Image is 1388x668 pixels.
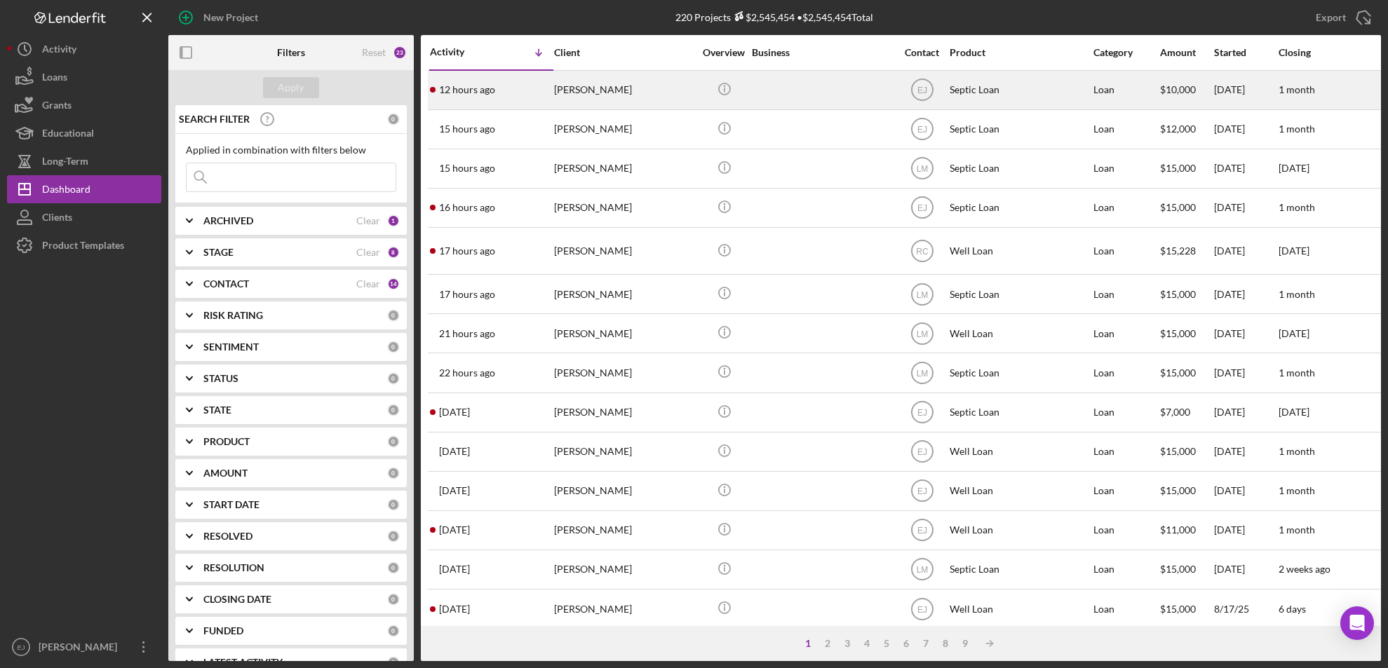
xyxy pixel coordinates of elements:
time: 2025-09-24 21:50 [439,123,495,135]
div: Loan [1093,472,1159,510]
div: Septic Loan [950,275,1090,313]
b: RESOLVED [203,531,252,542]
b: Filters [277,47,305,58]
span: $15,000 [1160,603,1196,615]
time: [DATE] [1279,162,1309,174]
div: [DATE] [1214,229,1277,273]
text: EJ [917,447,927,457]
div: 0 [387,625,400,637]
time: [DATE] [1279,245,1309,257]
div: 5 [877,638,897,649]
b: CONTACT [203,278,249,289]
div: Clear [356,215,380,226]
text: LM [916,164,928,174]
span: $15,000 [1160,201,1196,213]
div: [PERSON_NAME] [554,394,694,431]
span: $15,228 [1160,245,1196,257]
text: EJ [917,203,927,213]
div: Septic Loan [950,354,1090,391]
div: Clear [356,278,380,289]
div: Apply [278,77,304,98]
div: Clients [42,203,72,235]
a: Educational [7,119,161,147]
text: RC [916,247,929,257]
div: New Project [203,4,258,32]
time: [DATE] [1279,406,1309,418]
div: 8/17/25 [1214,590,1277,627]
div: Well Loan [950,590,1090,627]
div: Septic Loan [950,111,1090,148]
time: 2025-09-24 19:27 [439,245,495,257]
button: Apply [263,77,319,98]
b: ARCHIVED [203,215,253,226]
text: EJ [917,86,927,95]
time: 1 month [1279,123,1315,135]
div: [PERSON_NAME] [554,150,694,187]
button: Loans [7,63,161,91]
text: LM [916,369,928,379]
b: START DATE [203,499,260,510]
div: Well Loan [950,315,1090,352]
text: LM [916,565,928,575]
button: Export [1302,4,1381,32]
b: PRODUCT [203,436,250,447]
div: [DATE] [1214,354,1277,391]
text: EJ [917,526,927,536]
b: STATUS [203,373,238,384]
b: CLOSING DATE [203,594,271,605]
button: Activity [7,35,161,63]
span: $15,000 [1160,162,1196,174]
div: 0 [387,498,400,511]
div: Grants [42,91,72,123]
div: 14 [387,278,400,290]
time: 2025-09-25 00:36 [439,84,495,95]
div: [PERSON_NAME] [554,472,694,510]
div: [DATE] [1214,472,1277,510]
button: Long-Term [7,147,161,175]
time: 1 month [1279,201,1315,213]
div: Long-Term [42,147,88,179]
div: Well Loan [950,433,1090,470]
button: Grants [7,91,161,119]
div: 0 [387,435,400,448]
time: 2025-09-23 22:17 [439,564,470,575]
time: 2025-09-23 22:06 [439,604,470,615]
time: 2025-09-23 22:17 [439,524,470,536]
span: $12,000 [1160,123,1196,135]
div: Loan [1093,354,1159,391]
div: 0 [387,372,400,385]
div: Educational [42,119,94,151]
text: LM [916,289,928,299]
div: 8 [936,638,956,649]
span: $15,000 [1160,445,1196,457]
span: $15,000 [1160,367,1196,379]
div: Loan [1093,189,1159,226]
div: Loan [1093,111,1159,148]
div: Started [1214,47,1277,58]
time: 2025-09-24 21:36 [439,163,495,174]
div: 0 [387,561,400,574]
div: [PERSON_NAME] [554,590,694,627]
div: Loan [1093,315,1159,352]
div: $2,545,454 [731,11,795,23]
div: 0 [387,593,400,606]
div: Septic Loan [950,71,1090,109]
button: Product Templates [7,231,161,259]
div: Clear [356,247,380,258]
b: LATEST ACTIVITY [203,657,283,668]
div: Loan [1093,590,1159,627]
div: [PERSON_NAME] [554,229,694,273]
div: [DATE] [1214,150,1277,187]
span: $15,000 [1160,484,1196,496]
button: New Project [168,4,272,32]
div: [DATE] [1214,394,1277,431]
div: 1 [387,214,400,227]
button: Clients [7,203,161,231]
time: 2 weeks ago [1279,563,1330,575]
div: [PERSON_NAME] [554,551,694,588]
div: [PERSON_NAME] [554,275,694,313]
div: Dashboard [42,175,90,207]
span: $15,000 [1160,563,1196,575]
